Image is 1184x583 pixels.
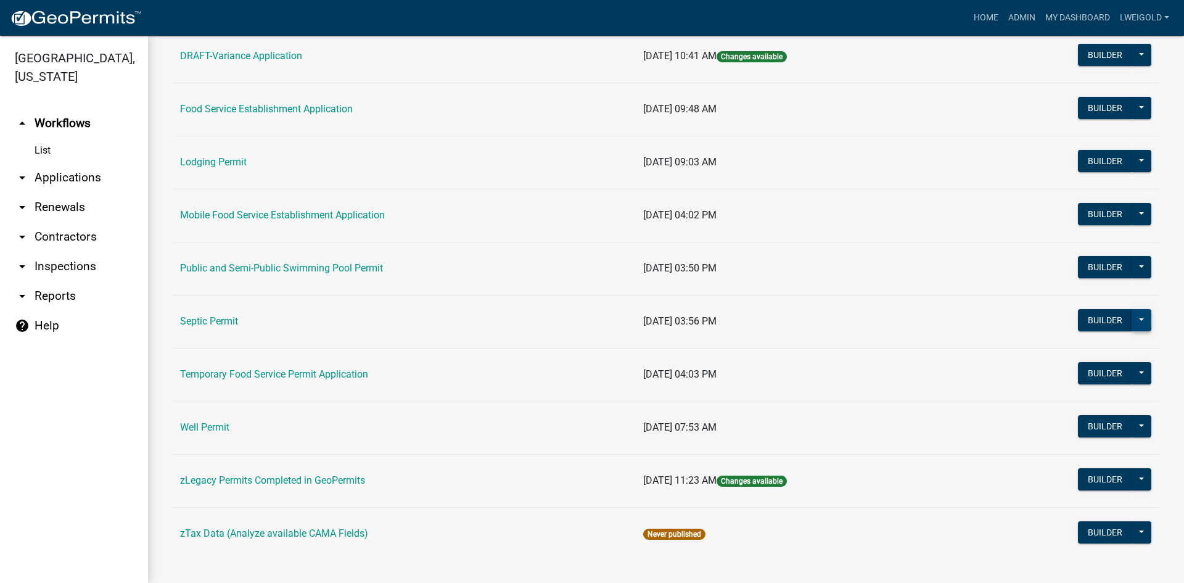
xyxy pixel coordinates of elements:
[643,421,717,433] span: [DATE] 07:53 AM
[1078,521,1132,544] button: Builder
[180,474,365,486] a: zLegacy Permits Completed in GeoPermits
[15,259,30,274] i: arrow_drop_down
[1078,44,1132,66] button: Builder
[643,474,717,486] span: [DATE] 11:23 AM
[180,209,385,221] a: Mobile Food Service Establishment Application
[15,289,30,304] i: arrow_drop_down
[1115,6,1174,30] a: lweigold
[643,315,717,327] span: [DATE] 03:56 PM
[15,170,30,185] i: arrow_drop_down
[969,6,1003,30] a: Home
[1078,415,1132,437] button: Builder
[643,368,717,380] span: [DATE] 04:03 PM
[643,529,705,540] span: Never published
[15,116,30,131] i: arrow_drop_up
[180,527,368,539] a: zTax Data (Analyze available CAMA Fields)
[1078,203,1132,225] button: Builder
[1078,468,1132,490] button: Builder
[717,476,787,487] span: Changes available
[180,103,353,115] a: Food Service Establishment Application
[1040,6,1115,30] a: My Dashboard
[15,318,30,333] i: help
[1078,362,1132,384] button: Builder
[1078,150,1132,172] button: Builder
[717,51,787,62] span: Changes available
[1078,309,1132,331] button: Builder
[180,421,229,433] a: Well Permit
[1003,6,1040,30] a: Admin
[180,50,302,62] a: DRAFT-Variance Application
[180,315,238,327] a: Septic Permit
[15,200,30,215] i: arrow_drop_down
[643,262,717,274] span: [DATE] 03:50 PM
[643,209,717,221] span: [DATE] 04:02 PM
[643,156,717,168] span: [DATE] 09:03 AM
[180,156,247,168] a: Lodging Permit
[1078,256,1132,278] button: Builder
[1078,97,1132,119] button: Builder
[180,262,383,274] a: Public and Semi-Public Swimming Pool Permit
[15,229,30,244] i: arrow_drop_down
[180,368,368,380] a: Temporary Food Service Permit Application
[643,103,717,115] span: [DATE] 09:48 AM
[643,50,717,62] span: [DATE] 10:41 AM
